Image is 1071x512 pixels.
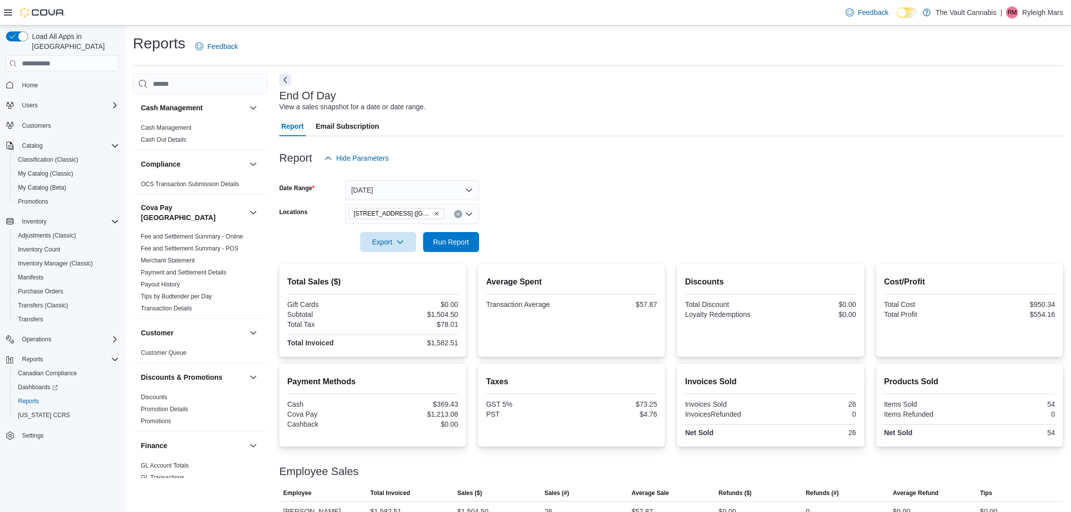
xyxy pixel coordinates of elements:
p: The Vault Cannabis [936,6,997,18]
img: Cova [20,7,65,17]
div: $1,504.50 [375,310,458,318]
strong: Total Invoiced [287,339,334,347]
a: Promotions [14,196,52,208]
div: Total Tax [287,320,371,328]
div: Cova Pay [287,410,371,418]
div: View a sales snapshot for a date or date range. [279,102,426,112]
span: Transfers [14,313,119,325]
button: Canadian Compliance [10,366,123,380]
span: Purchase Orders [18,287,63,295]
div: 54 [972,429,1055,437]
span: Transaction Details [141,304,192,312]
div: Items Sold [884,400,968,408]
a: Settings [18,430,47,442]
button: Inventory Count [10,243,123,256]
span: Transfers (Classic) [18,301,68,309]
h2: Payment Methods [287,376,458,388]
span: Promotions [18,198,48,206]
div: Total Cost [884,300,968,308]
h3: Cova Pay [GEOGRAPHIC_DATA] [141,203,245,223]
button: Purchase Orders [10,284,123,298]
div: $369.43 [375,400,458,408]
span: Canadian Compliance [14,367,119,379]
a: Transaction Details [141,305,192,312]
label: Locations [279,208,308,216]
span: Sales ($) [458,489,482,497]
span: Customer Queue [141,349,186,357]
button: Finance [247,440,259,452]
span: My Catalog (Classic) [18,170,73,178]
h2: Discounts [685,276,856,288]
span: RM [1008,6,1017,18]
span: Adjustments (Classic) [18,232,76,240]
span: Classification (Classic) [14,154,119,166]
div: 0 [773,410,856,418]
button: [DATE] [345,180,479,200]
button: Inventory [2,215,123,229]
span: Catalog [22,142,42,150]
span: GL Account Totals [141,462,189,470]
button: My Catalog (Classic) [10,167,123,181]
span: Operations [18,333,119,345]
a: Promotions [141,418,171,425]
span: Adjustments (Classic) [14,230,119,242]
p: Ryleigh Mars [1022,6,1063,18]
span: Dashboards [18,383,58,391]
button: Classification (Classic) [10,153,123,167]
a: Home [18,79,42,91]
span: Settings [18,429,119,442]
span: Home [18,78,119,91]
a: Feedback [191,36,242,56]
button: Compliance [141,159,245,169]
span: Washington CCRS [14,409,119,421]
h2: Invoices Sold [685,376,856,388]
span: Promotions [141,417,171,425]
div: Invoices Sold [685,400,768,408]
button: Users [18,99,41,111]
input: Dark Mode [897,7,918,18]
a: Discounts [141,394,167,401]
button: Discounts & Promotions [141,372,245,382]
button: Operations [18,333,55,345]
span: Sales (#) [544,489,569,497]
h3: End Of Day [279,90,336,102]
span: Tips by Budtender per Day [141,292,212,300]
a: Dashboards [10,380,123,394]
div: Compliance [133,178,267,194]
span: Payout History [141,280,180,288]
span: Merchant Statement [141,256,195,264]
span: 1600 Ness Ave. (Winnipeg) [349,208,444,219]
button: Cash Management [141,103,245,113]
span: Refunds (#) [806,489,839,497]
div: 0 [972,410,1055,418]
div: $1,582.51 [375,339,458,347]
a: Customer Queue [141,349,186,356]
a: Manifests [14,271,47,283]
span: Manifests [18,273,43,281]
span: Load All Apps in [GEOGRAPHIC_DATA] [28,31,119,51]
span: Customers [22,122,51,130]
h3: Customer [141,328,173,338]
a: GL Transactions [141,474,184,481]
button: My Catalog (Beta) [10,181,123,195]
button: Customer [247,327,259,339]
span: Users [18,99,119,111]
div: $0.00 [773,300,856,308]
span: Fee and Settlement Summary - Online [141,233,243,241]
div: Cova Pay [GEOGRAPHIC_DATA] [133,231,267,318]
div: Gift Cards [287,300,371,308]
div: $78.01 [375,320,458,328]
button: Adjustments (Classic) [10,229,123,243]
span: Canadian Compliance [18,369,77,377]
span: Settings [22,432,43,440]
div: 26 [773,400,856,408]
h3: Employee Sales [279,466,359,478]
button: Inventory Manager (Classic) [10,256,123,270]
a: Fee and Settlement Summary - Online [141,233,243,240]
h3: Cash Management [141,103,203,113]
span: Feedback [207,41,238,51]
button: [US_STATE] CCRS [10,408,123,422]
button: Operations [2,332,123,346]
a: Transfers [14,313,47,325]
